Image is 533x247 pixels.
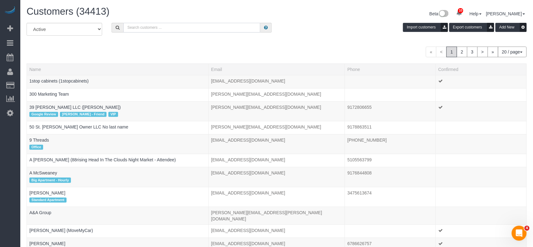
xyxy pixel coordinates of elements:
td: Confirmed [436,187,527,207]
img: Automaid Logo [4,6,16,15]
td: Phone [345,121,436,134]
td: Confirmed [436,154,527,167]
td: Email [208,101,345,121]
a: » [488,47,498,57]
td: Phone [345,207,436,225]
th: Confirmed [436,63,527,75]
td: Confirmed [436,134,527,154]
button: 20 / page [498,47,527,57]
td: Phone [345,187,436,207]
td: Confirmed [436,75,527,88]
button: Export customers [449,23,494,32]
nav: Pagination navigation [426,47,527,57]
th: Name [27,63,209,75]
a: > [477,47,488,57]
div: Tags [29,110,206,118]
a: A McSweaney [29,170,57,175]
td: Name [27,134,209,154]
input: Search customers ... [123,23,261,33]
span: « [426,47,436,57]
a: Beta [430,11,449,16]
td: Confirmed [436,121,527,134]
td: Name [27,167,209,187]
a: A [PERSON_NAME] (88rising Head In The Clouds Night Market - Attendee) [29,157,176,162]
div: Tags [29,196,206,204]
span: 10 [458,8,463,13]
td: Phone [345,167,436,187]
td: Confirmed [436,88,527,101]
td: Name [27,75,209,88]
td: Email [208,225,345,238]
a: 2 [457,47,467,57]
td: Name [27,101,209,121]
button: Add New [496,23,527,32]
span: 1 [446,47,457,57]
td: Email [208,167,345,187]
td: Phone [345,101,436,121]
a: 300 Marketing Team [29,92,69,97]
td: Name [27,225,209,238]
button: Import customers [403,23,448,32]
img: New interface [438,10,449,18]
a: 1stop cabinets (1stopcabinets) [29,78,89,83]
span: 4 [525,226,530,231]
td: Confirmed [436,207,527,225]
td: Email [208,187,345,207]
div: Tags [29,84,206,86]
td: Email [208,134,345,154]
iframe: Intercom live chat [512,226,527,241]
div: Tags [29,143,206,151]
td: Name [27,207,209,225]
div: Tags [29,163,206,164]
span: Big Apartment - Hourly [29,178,71,183]
div: Tags [29,97,206,99]
div: Tags [29,234,206,235]
a: [PERSON_NAME] [29,190,65,195]
td: Name [27,154,209,167]
a: A&A Group [29,210,51,215]
span: [PERSON_NAME] - Friend [60,112,107,117]
span: Office [29,145,43,150]
a: [PERSON_NAME] [29,241,65,246]
td: Confirmed [436,167,527,187]
td: Confirmed [436,101,527,121]
a: Help [470,11,482,16]
span: VIP [108,112,118,117]
a: [PERSON_NAME] [486,11,525,16]
span: Customers (34413) [27,6,109,17]
span: Standard Apartment [29,198,67,203]
td: Phone [345,154,436,167]
td: Email [208,88,345,101]
a: 39 [PERSON_NAME] LLC ([PERSON_NAME]) [29,105,121,110]
a: 10 [453,6,465,20]
td: Name [27,187,209,207]
a: [PERSON_NAME] (MoveMyCar) [29,228,93,233]
td: Name [27,121,209,134]
td: Email [208,75,345,88]
td: Name [27,88,209,101]
td: Email [208,121,345,134]
a: 3 [467,47,478,57]
th: Phone [345,63,436,75]
td: Email [208,207,345,225]
td: Phone [345,88,436,101]
td: Phone [345,134,436,154]
td: Phone [345,75,436,88]
span: Google Review [29,112,58,117]
div: Tags [29,130,206,132]
div: Tags [29,176,206,184]
td: Email [208,154,345,167]
td: Phone [345,225,436,238]
a: 50 St. [PERSON_NAME] Owner LLC No last name [29,124,128,129]
a: 9 Threads [29,138,49,143]
td: Confirmed [436,225,527,238]
th: Email [208,63,345,75]
span: < [436,47,447,57]
div: Tags [29,216,206,217]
